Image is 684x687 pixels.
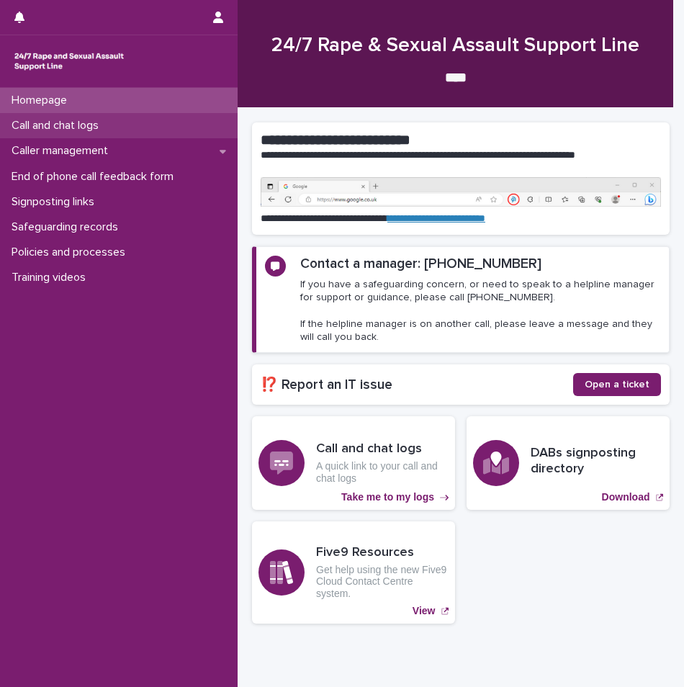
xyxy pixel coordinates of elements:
p: If you have a safeguarding concern, or need to speak to a helpline manager for support or guidanc... [300,278,660,343]
p: Caller management [6,144,120,158]
h1: 24/7 Rape & Sexual Assault Support Line [252,34,659,58]
a: Take me to my logs [252,416,455,510]
a: View [252,521,455,624]
p: Take me to my logs [341,491,434,503]
span: Open a ticket [585,380,649,390]
p: A quick link to your call and chat logs [316,460,449,485]
a: Open a ticket [573,373,661,396]
p: Policies and processes [6,246,137,259]
p: Signposting links [6,195,106,209]
h3: DABs signposting directory [531,446,663,477]
p: Homepage [6,94,78,107]
p: Download [602,491,650,503]
p: Call and chat logs [6,119,110,133]
img: https%3A%2F%2Fcdn.document360.io%2F0deca9d6-0dac-4e56-9e8f-8d9979bfce0e%2FImages%2FDocumentation%... [261,177,661,207]
p: Training videos [6,271,97,284]
p: Safeguarding records [6,220,130,234]
p: End of phone call feedback form [6,170,185,184]
h3: Call and chat logs [316,441,449,457]
p: View [413,605,436,617]
a: Download [467,416,670,510]
img: rhQMoQhaT3yELyF149Cw [12,47,127,76]
h2: ⁉️ Report an IT issue [261,377,573,393]
h3: Five9 Resources [316,545,449,561]
h2: Contact a manager: [PHONE_NUMBER] [300,256,541,272]
p: Get help using the new Five9 Cloud Contact Centre system. [316,564,449,600]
